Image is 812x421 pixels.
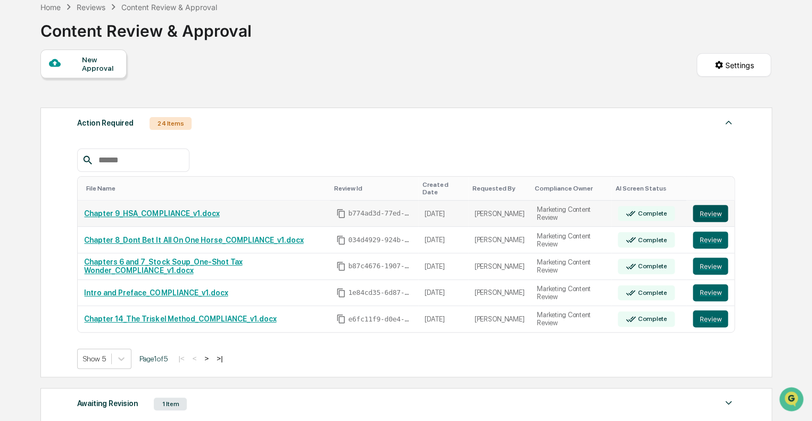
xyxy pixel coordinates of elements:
div: 🖐️ [11,135,19,144]
span: Pylon [106,180,129,188]
span: Copy Id [336,314,346,324]
div: 🔎 [11,155,19,164]
a: Intro and Preface_COMPLIANCE_v1.docx [84,288,228,297]
div: 1 Item [154,398,187,410]
span: Copy Id [336,209,346,218]
a: Chapter 8_Dont Bet It All On One Horse_COMPLIANCE_v1.docx [84,236,303,244]
div: Toggle SortBy [695,185,730,192]
div: Action Required [77,116,134,130]
td: [PERSON_NAME] [468,201,531,227]
div: Reviews [77,3,105,12]
span: Copy Id [336,288,346,298]
td: [DATE] [418,227,468,253]
button: >| [213,354,226,363]
a: Chapter 14_The Triskel Method_COMPLIANCE_v1.docx [84,315,276,323]
div: Toggle SortBy [334,185,414,192]
td: [PERSON_NAME] [468,253,531,280]
td: [DATE] [418,306,468,332]
button: < [189,354,200,363]
button: > [201,354,212,363]
span: Copy Id [336,235,346,245]
span: b774ad3d-77ed-4400-ba17-5d4d676b9888 [348,209,412,218]
img: 1746055101610-c473b297-6a78-478c-a979-82029cc54cd1 [11,81,30,101]
div: Content Review & Approval [121,3,217,12]
div: Content Review & Approval [40,13,252,40]
div: We're available if you need us! [36,92,135,101]
div: Toggle SortBy [86,185,326,192]
button: Review [693,258,728,275]
p: How can we help? [11,22,194,39]
span: 034d4929-924b-42f5-a599-ee79c0087d86 [348,236,412,244]
div: Complete [636,210,667,217]
span: e6fc11f9-d0e4-451f-a3f4-8343b0359d11 [348,315,412,324]
td: Marketing Content Review [531,280,611,307]
span: Attestations [88,134,132,145]
span: Data Lookup [21,154,67,165]
a: Chapter 9_HSA_COMPLIANCE_v1.docx [84,209,219,218]
td: [DATE] [418,201,468,227]
button: Review [693,232,728,249]
span: b87c4676-1907-4f7b-b0b8-70bef3509035 [348,262,412,270]
input: Clear [28,48,176,60]
div: Toggle SortBy [535,185,607,192]
button: Settings [697,53,771,77]
div: Complete [636,262,667,270]
td: [DATE] [418,253,468,280]
a: 🗄️Attestations [73,130,136,149]
td: [PERSON_NAME] [468,306,531,332]
button: Start new chat [181,85,194,97]
a: 🔎Data Lookup [6,150,71,169]
div: Complete [636,236,667,244]
button: Review [693,310,728,327]
div: New Approval [82,55,118,72]
td: Marketing Content Review [531,201,611,227]
span: Preclearance [21,134,69,145]
div: Start new chat [36,81,175,92]
img: caret [722,116,735,129]
div: Toggle SortBy [473,185,527,192]
td: Marketing Content Review [531,253,611,280]
span: 1e84cd35-6d87-4bf4-a0eb-d060efed98c8 [348,288,412,297]
div: Awaiting Revision [77,397,138,410]
div: Complete [636,315,667,323]
div: Home [40,3,61,12]
div: 24 Items [150,117,192,130]
a: Powered byPylon [75,180,129,188]
div: Toggle SortBy [422,181,463,196]
td: Marketing Content Review [531,227,611,253]
a: Chapters 6 and 7_Stock Soup_One-Shot Tax Wonder_COMPLIANCE_v1.docx [84,258,242,275]
img: caret [722,397,735,409]
div: Toggle SortBy [616,185,682,192]
td: [DATE] [418,280,468,307]
span: Copy Id [336,261,346,271]
button: Review [693,205,728,222]
iframe: Open customer support [778,386,807,415]
td: [PERSON_NAME] [468,280,531,307]
button: |< [175,354,187,363]
td: [PERSON_NAME] [468,227,531,253]
td: Marketing Content Review [531,306,611,332]
button: Review [693,284,728,301]
a: 🖐️Preclearance [6,130,73,149]
span: Page 1 of 5 [139,354,167,363]
div: 🗄️ [77,135,86,144]
div: Complete [636,289,667,296]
